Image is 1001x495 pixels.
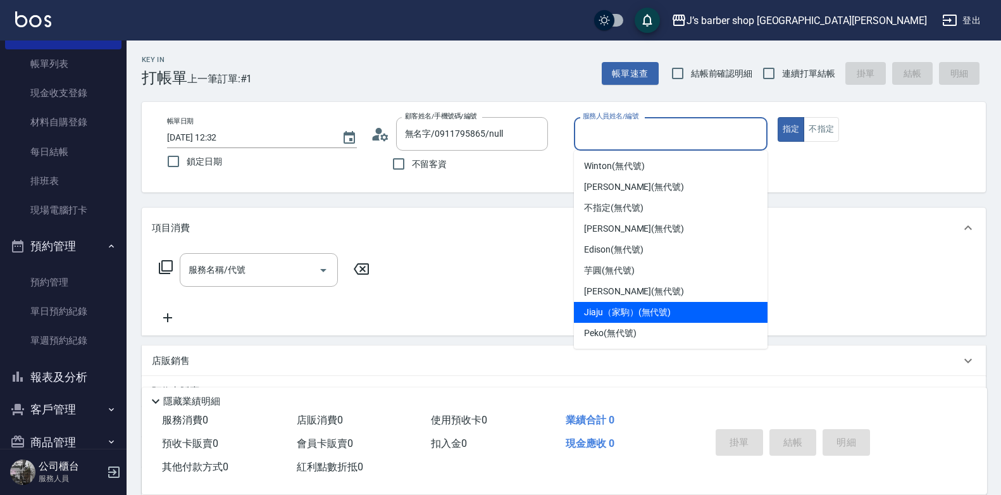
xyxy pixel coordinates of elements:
span: 業績合計 0 [566,414,614,426]
h3: 打帳單 [142,69,187,87]
div: J’s barber shop [GEOGRAPHIC_DATA][PERSON_NAME] [687,13,927,28]
img: Logo [15,11,51,27]
span: 紅利點數折抵 0 [297,461,363,473]
a: 現場電腦打卡 [5,196,121,225]
button: 帳單速查 [602,62,659,85]
label: 帳單日期 [167,116,194,126]
span: 會員卡販賣 0 [297,437,353,449]
a: 排班表 [5,166,121,196]
div: 項目消費 [142,208,986,248]
p: 項目消費 [152,222,190,235]
span: 結帳前確認明細 [691,67,753,80]
p: 預收卡販賣 [152,385,199,398]
span: 現金應收 0 [566,437,614,449]
button: 預約管理 [5,230,121,263]
p: 店販銷售 [152,354,190,368]
a: 材料自購登錄 [5,108,121,137]
span: Edison (無代號) [584,243,643,256]
button: 客戶管理 [5,393,121,426]
div: 店販銷售 [142,346,986,376]
span: 連續打單結帳 [782,67,835,80]
span: Jiaju（家駒） (無代號) [584,306,671,319]
span: Casper (無代號) [584,348,644,361]
span: Peko (無代號) [584,327,637,340]
button: Choose date, selected date is 2025-09-16 [334,123,364,153]
span: 芋圓 (無代號) [584,264,635,277]
h5: 公司櫃台 [39,460,103,473]
span: 預收卡販賣 0 [162,437,218,449]
img: Person [10,460,35,485]
span: 使用預收卡 0 [431,414,487,426]
span: [PERSON_NAME] (無代號) [584,285,684,298]
p: 隱藏業績明細 [163,395,220,408]
button: Open [313,260,333,280]
span: 不留客資 [412,158,447,171]
span: Winton (無代號) [584,160,644,173]
span: 鎖定日期 [187,155,222,168]
button: 登出 [937,9,986,32]
button: save [635,8,660,33]
span: [PERSON_NAME] (無代號) [584,222,684,235]
a: 帳單列表 [5,49,121,78]
a: 預約管理 [5,268,121,297]
input: YYYY/MM/DD hh:mm [167,127,329,148]
div: 預收卡販賣 [142,376,986,406]
span: 上一筆訂單:#1 [187,71,252,87]
p: 服務人員 [39,473,103,484]
span: 扣入金 0 [431,437,467,449]
span: 不指定 (無代號) [584,201,643,215]
span: [PERSON_NAME] (無代號) [584,180,684,194]
button: 商品管理 [5,426,121,459]
label: 服務人員姓名/編號 [583,111,638,121]
button: 指定 [778,117,805,142]
label: 顧客姓名/手機號碼/編號 [405,111,477,121]
span: 店販消費 0 [297,414,343,426]
a: 每日結帳 [5,137,121,166]
span: 服務消費 0 [162,414,208,426]
button: J’s barber shop [GEOGRAPHIC_DATA][PERSON_NAME] [666,8,932,34]
button: 不指定 [804,117,839,142]
h2: Key In [142,56,187,64]
span: 其他付款方式 0 [162,461,228,473]
a: 單日預約紀錄 [5,297,121,326]
a: 現金收支登錄 [5,78,121,108]
a: 單週預約紀錄 [5,326,121,355]
button: 報表及分析 [5,361,121,394]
